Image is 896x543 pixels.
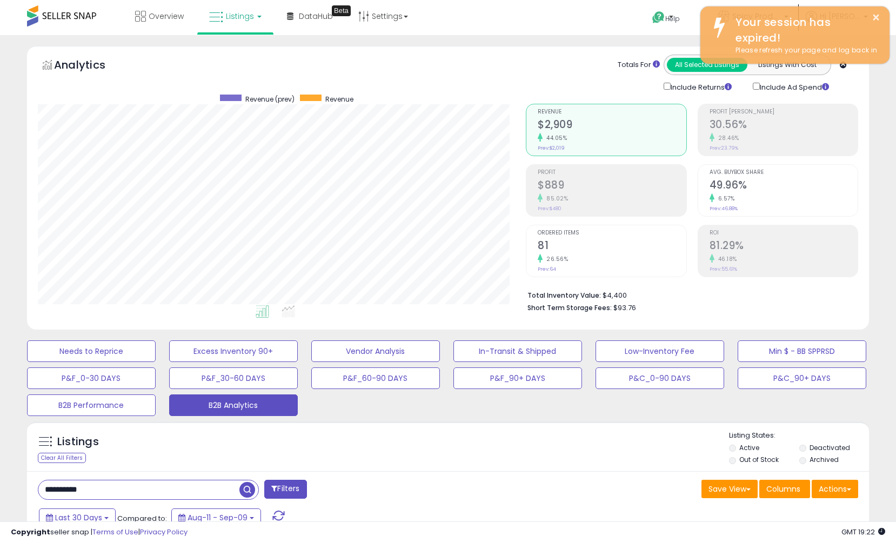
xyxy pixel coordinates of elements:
[57,434,99,450] h5: Listings
[538,170,686,176] span: Profit
[538,145,565,151] small: Prev: $2,019
[727,15,881,45] div: Your session has expired!
[171,508,261,527] button: Aug-11 - Sep-09
[766,484,800,494] span: Columns
[538,109,686,115] span: Revenue
[738,367,866,389] button: P&C_90+ DAYS
[613,303,636,313] span: $93.76
[11,527,188,538] div: seller snap | |
[299,11,333,22] span: DataHub
[710,205,738,212] small: Prev: 46.88%
[701,480,758,498] button: Save View
[714,255,737,263] small: 46.18%
[738,340,866,362] button: Min $ - BB SPPRSD
[596,340,724,362] button: Low-Inventory Fee
[169,367,298,389] button: P&F_30-60 DAYS
[759,480,810,498] button: Columns
[710,118,858,133] h2: 30.56%
[841,527,885,537] span: 2025-10-13 19:22 GMT
[39,508,116,527] button: Last 30 Days
[527,288,850,301] li: $4,400
[710,230,858,236] span: ROI
[710,179,858,193] h2: 49.96%
[149,11,184,22] span: Overview
[38,453,86,463] div: Clear All Filters
[92,527,138,537] a: Terms of Use
[710,109,858,115] span: Profit [PERSON_NAME]
[745,81,846,93] div: Include Ad Spend
[710,170,858,176] span: Avg. Buybox Share
[453,367,582,389] button: P&F_90+ DAYS
[538,230,686,236] span: Ordered Items
[543,195,568,203] small: 85.02%
[11,527,50,537] strong: Copyright
[652,11,665,24] i: Get Help
[538,205,561,212] small: Prev: $480
[543,255,568,263] small: 26.56%
[453,340,582,362] button: In-Transit & Shipped
[27,367,156,389] button: P&F_0-30 DAYS
[527,291,601,300] b: Total Inventory Value:
[543,134,567,142] small: 44.05%
[311,367,440,389] button: P&F_60-90 DAYS
[710,239,858,254] h2: 81.29%
[714,195,735,203] small: 6.57%
[739,443,759,452] label: Active
[54,57,126,75] h5: Analytics
[169,394,298,416] button: B2B Analytics
[656,81,745,93] div: Include Returns
[644,3,701,35] a: Help
[27,340,156,362] button: Needs to Reprice
[747,58,827,72] button: Listings With Cost
[812,480,858,498] button: Actions
[169,340,298,362] button: Excess Inventory 90+
[538,239,686,254] h2: 81
[332,5,351,16] div: Tooltip anchor
[245,95,295,104] span: Revenue (prev)
[872,11,880,24] button: ×
[810,455,839,464] label: Archived
[810,443,850,452] label: Deactivated
[667,58,747,72] button: All Selected Listings
[538,179,686,193] h2: $889
[710,266,737,272] small: Prev: 55.61%
[27,394,156,416] button: B2B Performance
[665,14,680,23] span: Help
[739,455,779,464] label: Out of Stock
[538,266,556,272] small: Prev: 64
[226,11,254,22] span: Listings
[311,340,440,362] button: Vendor Analysis
[140,527,188,537] a: Privacy Policy
[618,60,660,70] div: Totals For
[596,367,724,389] button: P&C_0-90 DAYS
[727,45,881,56] div: Please refresh your page and log back in
[538,118,686,133] h2: $2,909
[729,431,869,441] p: Listing States:
[714,134,739,142] small: 28.46%
[325,95,353,104] span: Revenue
[710,145,738,151] small: Prev: 23.79%
[527,303,612,312] b: Short Term Storage Fees:
[264,480,306,499] button: Filters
